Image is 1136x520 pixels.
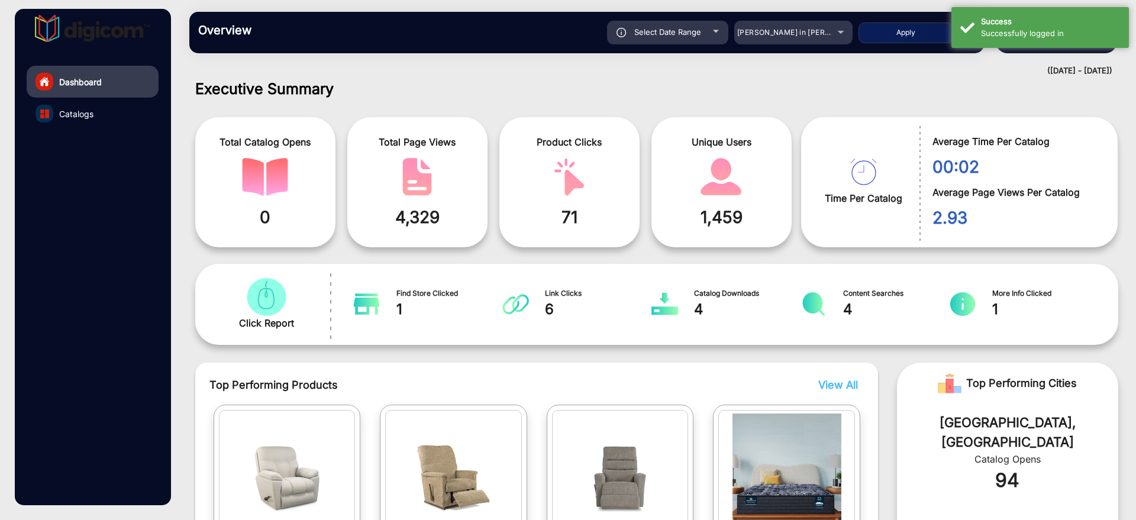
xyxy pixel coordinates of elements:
span: Content Searches [843,288,950,299]
span: Product Clicks [508,135,631,149]
img: catalog [502,292,529,316]
img: catalog [243,278,289,316]
img: catalog [651,292,678,316]
h1: Executive Summary [195,80,1118,98]
span: Average Time Per Catalog [932,134,1100,148]
span: Catalog Downloads [694,288,801,299]
span: 1,459 [660,205,783,230]
span: 71 [508,205,631,230]
span: Top Performing Cities [966,372,1077,395]
img: catalog [242,158,288,196]
span: Link Clicks [545,288,652,299]
div: Catalog Opens [915,452,1100,466]
span: Total Catalog Opens [204,135,327,149]
span: Average Page Views Per Catalog [932,185,1100,199]
span: Top Performing Products [209,377,708,393]
span: 6 [545,299,652,320]
img: home [39,76,50,87]
a: Catalogs [27,98,159,130]
div: Success [981,16,1120,28]
img: catalog [353,292,380,316]
span: 0 [204,205,327,230]
span: Catalogs [59,108,93,120]
span: [PERSON_NAME] in [PERSON_NAME] [737,28,868,37]
img: icon [617,28,627,37]
div: Successfully logged in [981,28,1120,40]
img: catalog [698,158,744,196]
div: ([DATE] - [DATE]) [177,65,1112,77]
span: 4,329 [356,205,479,230]
img: catalog [950,292,976,316]
img: catalog [801,292,827,316]
span: 4 [843,299,950,320]
span: Find Store Clicked [396,288,504,299]
img: catalog [40,109,49,118]
button: Apply [859,22,953,43]
button: View All [815,377,855,393]
span: Dashboard [59,76,102,88]
div: [GEOGRAPHIC_DATA], [GEOGRAPHIC_DATA] [915,413,1100,452]
a: Dashboard [27,66,159,98]
div: 94 [915,466,1100,495]
span: 1 [992,299,1099,320]
img: catalog [394,158,440,196]
span: 1 [396,299,504,320]
span: Unique Users [660,135,783,149]
span: Click Report [239,316,294,330]
img: Rank image [938,372,961,395]
img: catalog [546,158,592,196]
span: Select Date Range [634,27,701,37]
span: 2.93 [932,205,1100,230]
h3: Overview [198,23,364,37]
span: 00:02 [932,154,1100,179]
span: View All [818,379,858,391]
span: More Info Clicked [992,288,1099,299]
span: Total Page Views [356,135,479,149]
img: vmg-logo [35,15,151,42]
span: 4 [694,299,801,320]
img: catalog [850,159,877,185]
